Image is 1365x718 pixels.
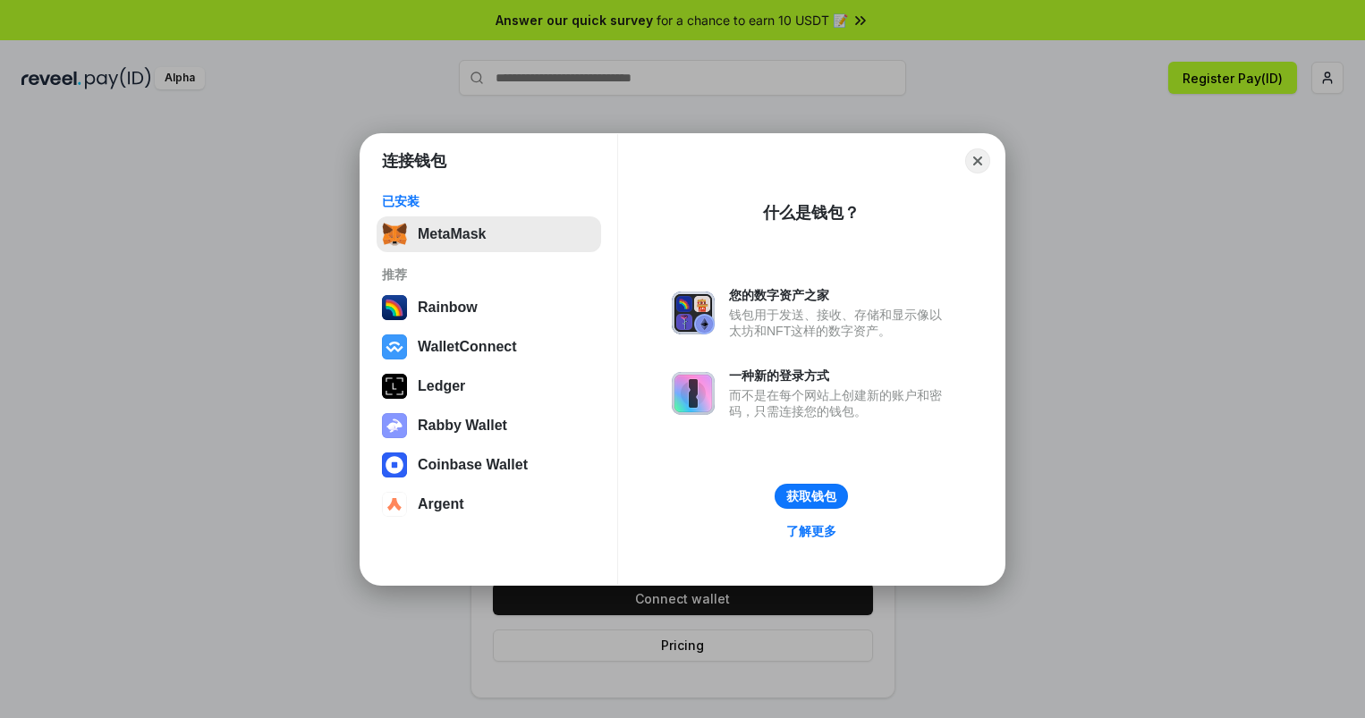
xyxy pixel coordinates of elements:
div: 钱包用于发送、接收、存储和显示像以太坊和NFT这样的数字资产。 [729,307,951,339]
a: 了解更多 [776,519,847,543]
div: 什么是钱包？ [763,202,860,224]
img: svg+xml,%3Csvg%20xmlns%3D%22http%3A%2F%2Fwww.w3.org%2F2000%2Fsvg%22%20fill%3D%22none%22%20viewBox... [672,372,715,415]
div: 您的数字资产之家 [729,287,951,303]
div: 已安装 [382,193,596,209]
div: Ledger [418,378,465,394]
img: svg+xml,%3Csvg%20xmlns%3D%22http%3A%2F%2Fwww.w3.org%2F2000%2Fsvg%22%20fill%3D%22none%22%20viewBox... [382,413,407,438]
h1: 连接钱包 [382,150,446,172]
button: Argent [377,486,601,522]
img: svg+xml,%3Csvg%20width%3D%22120%22%20height%3D%22120%22%20viewBox%3D%220%200%20120%20120%22%20fil... [382,295,407,320]
div: MetaMask [418,226,486,242]
div: Rainbow [418,300,478,316]
div: 了解更多 [786,523,836,539]
div: WalletConnect [418,339,517,355]
div: 而不是在每个网站上创建新的账户和密码，只需连接您的钱包。 [729,387,951,419]
img: svg+xml,%3Csvg%20width%3D%2228%22%20height%3D%2228%22%20viewBox%3D%220%200%2028%2028%22%20fill%3D... [382,452,407,477]
div: Argent [418,496,464,512]
button: Rabby Wallet [377,408,601,443]
button: WalletConnect [377,329,601,365]
div: Rabby Wallet [418,418,507,434]
img: svg+xml,%3Csvg%20fill%3D%22none%22%20height%3D%2233%22%20viewBox%3D%220%200%2035%2033%22%20width%... [382,222,407,247]
div: 推荐 [382,266,596,283]
button: Close [965,148,990,173]
button: MetaMask [377,216,601,252]
div: 一种新的登录方式 [729,367,951,384]
button: Ledger [377,368,601,404]
button: Coinbase Wallet [377,447,601,483]
div: Coinbase Wallet [418,457,528,473]
img: svg+xml,%3Csvg%20width%3D%2228%22%20height%3D%2228%22%20viewBox%3D%220%200%2028%2028%22%20fill%3D... [382,334,407,359]
button: Rainbow [377,290,601,325]
div: 获取钱包 [786,488,836,504]
button: 获取钱包 [775,484,848,509]
img: svg+xml,%3Csvg%20width%3D%2228%22%20height%3D%2228%22%20viewBox%3D%220%200%2028%2028%22%20fill%3D... [382,492,407,517]
img: svg+xml,%3Csvg%20xmlns%3D%22http%3A%2F%2Fwww.w3.org%2F2000%2Fsvg%22%20width%3D%2228%22%20height%3... [382,374,407,399]
img: svg+xml,%3Csvg%20xmlns%3D%22http%3A%2F%2Fwww.w3.org%2F2000%2Fsvg%22%20fill%3D%22none%22%20viewBox... [672,291,715,334]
